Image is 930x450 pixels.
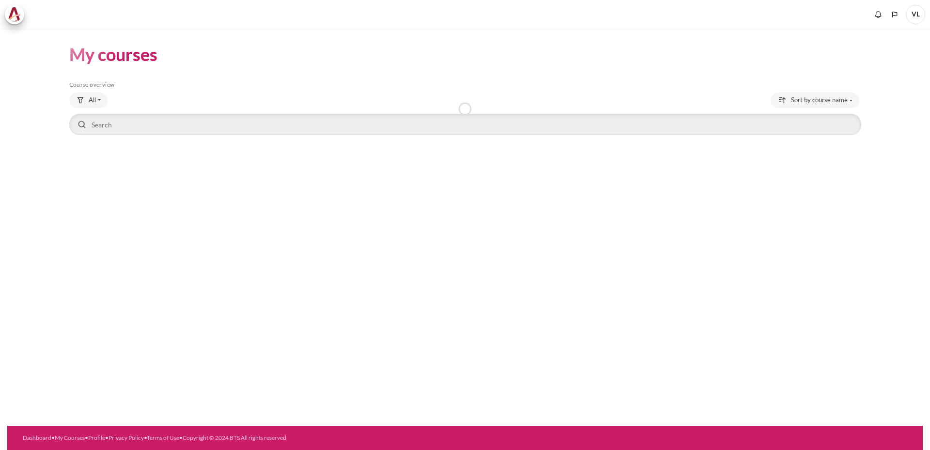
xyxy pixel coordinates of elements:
[69,81,861,89] h5: Course overview
[89,95,96,105] span: All
[906,5,925,24] a: User menu
[69,93,108,108] button: Grouping drop-down menu
[8,7,21,22] img: Architeck
[55,434,85,441] a: My Courses
[88,434,105,441] a: Profile
[791,95,848,105] span: Sort by course name
[108,434,144,441] a: Privacy Policy
[5,5,29,24] a: Architeck Architeck
[147,434,179,441] a: Terms of Use
[887,7,902,22] button: Languages
[69,114,861,135] input: Search
[69,93,861,137] div: Course overview controls
[871,7,885,22] div: Show notification window with no new notifications
[69,43,157,66] h1: My courses
[183,434,286,441] a: Copyright © 2024 BTS All rights reserved
[7,29,923,152] section: Content
[906,5,925,24] span: VL
[23,434,519,442] div: • • • • •
[23,434,51,441] a: Dashboard
[771,93,859,108] button: Sorting drop-down menu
